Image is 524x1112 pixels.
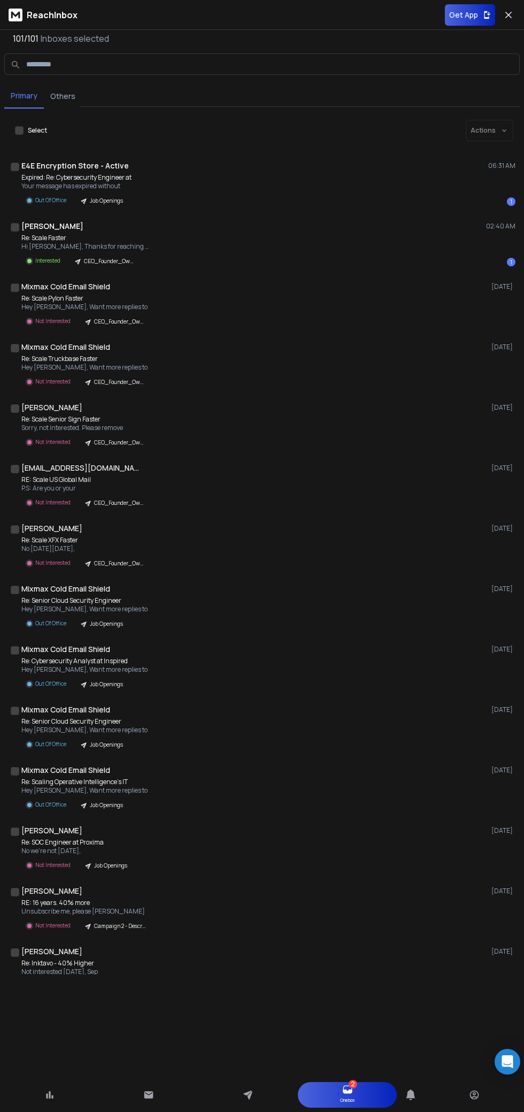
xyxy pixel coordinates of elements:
[94,559,145,567] p: CEO_Founder_Owner
[21,303,150,311] p: Hey [PERSON_NAME], Want more replies to
[491,947,515,956] p: [DATE]
[491,464,515,472] p: [DATE]
[491,403,515,412] p: [DATE]
[21,899,150,907] p: RE: 16 years. 40% more
[35,378,71,386] p: Not Interested
[21,665,148,674] p: Hey [PERSON_NAME], Want more replies to
[21,704,110,715] h1: Mixmax Cold Email Shield
[21,523,82,534] h1: [PERSON_NAME]
[21,182,132,190] p: Your message has expired without
[491,524,515,533] p: [DATE]
[90,197,123,205] p: Job Openings
[507,258,515,266] div: 1
[90,801,123,809] p: Job Openings
[21,765,110,776] h1: Mixmax Cold Email Shield
[21,717,148,726] p: Re: Senior Cloud Security Engineer
[94,499,145,507] p: CEO_Founder_Owner
[94,378,145,386] p: CEO_Founder_Owner
[21,847,134,855] p: No we're not [DATE],
[35,499,71,507] p: Not Interested
[21,946,82,957] h1: [PERSON_NAME]
[21,484,150,493] p: P.S: Are you or your
[491,766,515,774] p: [DATE]
[35,801,66,809] p: Out Of Office
[21,415,150,424] p: Re: Scale Senior Sign Faster
[35,438,71,446] p: Not Interested
[351,1080,355,1088] span: 2
[21,160,129,171] h1: E4E Encryption Store - Active
[94,862,127,870] p: Job Openings
[94,318,145,326] p: CEO_Founder_Owner
[28,126,47,135] label: Select
[21,838,134,847] p: Re: SOC Engineer at Proxima
[21,786,148,795] p: Hey [PERSON_NAME], Want more replies to
[21,234,150,242] p: Re: Scale Faster
[495,1049,520,1075] div: Open Intercom Messenger
[488,162,515,170] p: 06:31 AM
[21,545,150,553] p: No [DATE][DATE],
[21,281,110,292] h1: Mixmax Cold Email Shield
[491,585,515,593] p: [DATE]
[21,536,150,545] p: Re: Scale XFX Faster
[21,173,132,182] p: Expired: Re: Cybersecurity Engineer at
[35,559,71,567] p: Not Interested
[21,825,82,836] h1: [PERSON_NAME]
[35,196,66,204] p: Out Of Office
[90,741,123,749] p: Job Openings
[35,740,66,748] p: Out Of Office
[21,778,148,786] p: Re: Scaling Operative Intelligence’s IT
[13,32,38,45] span: 101 / 101
[90,620,123,628] p: Job Openings
[35,619,66,627] p: Out Of Office
[21,221,83,232] h1: [PERSON_NAME]
[94,922,145,930] p: Campaign 2 - Describe Fact or Benefit
[27,9,78,21] p: ReachInbox
[491,705,515,714] p: [DATE]
[35,861,71,869] p: Not Interested
[21,363,150,372] p: Hey [PERSON_NAME], Want more replies to
[491,343,515,351] p: [DATE]
[21,959,150,968] p: Re: Inktavo - 40% Higher
[507,197,515,206] div: 1
[21,644,110,655] h1: Mixmax Cold Email Shield
[21,342,110,352] h1: Mixmax Cold Email Shield
[21,294,150,303] p: Re: Scale Pylon Faster
[21,242,150,251] p: Hi [PERSON_NAME], Thanks for reaching out!
[90,680,123,688] p: Job Openings
[21,968,150,976] p: Not interested [DATE], Sep
[486,222,515,231] p: 02:40 AM
[342,1084,353,1095] a: 2
[21,907,150,916] p: Unsubscribe me, please [PERSON_NAME]
[21,657,148,665] p: Re: Cybersecurity Analyst at Inspired
[44,85,82,108] button: Others
[21,726,148,734] p: Hey [PERSON_NAME], Want more replies to
[340,1095,355,1106] p: Onebox
[35,680,66,688] p: Out Of Office
[21,605,148,613] p: Hey [PERSON_NAME], Want more replies to
[35,922,71,930] p: Not Interested
[445,4,495,26] button: Get App
[21,355,150,363] p: Re: Scale Truckbase Faster
[35,257,60,265] p: Interested
[21,584,110,594] h1: Mixmax Cold Email Shield
[21,463,139,473] h1: [EMAIL_ADDRESS][DOMAIN_NAME]
[21,424,150,432] p: Sorry, not interested. Please remove
[491,826,515,835] p: [DATE]
[21,596,148,605] p: Re: Senior Cloud Security Engineer
[491,282,515,291] p: [DATE]
[41,32,109,45] h3: Inboxes selected
[4,84,44,109] button: Primary
[21,886,82,896] h1: [PERSON_NAME]
[491,887,515,895] p: [DATE]
[35,317,71,325] p: Not Interested
[21,476,150,484] p: RE: Scale US Global Mail
[94,439,145,447] p: CEO_Founder_Owner
[84,257,135,265] p: CEO_Founder_Owner
[491,645,515,654] p: [DATE]
[21,402,82,413] h1: [PERSON_NAME]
